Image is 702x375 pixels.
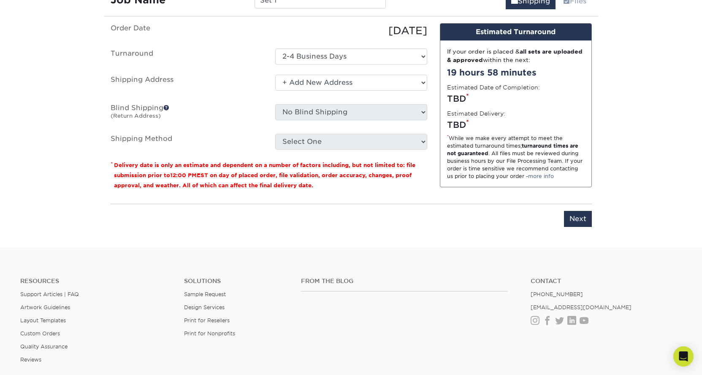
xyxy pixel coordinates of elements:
label: Shipping Address [104,75,269,94]
label: Shipping Method [104,134,269,150]
label: Turnaround [104,49,269,65]
div: While we make every attempt to meet the estimated turnaround times; . All files must be reviewed ... [447,135,585,180]
small: Delivery date is only an estimate and dependent on a number of factors including, but not limited... [114,162,415,189]
a: Print for Nonprofits [184,330,235,337]
a: Contact [531,278,682,285]
input: Next [564,211,592,227]
label: Estimated Delivery: [447,109,505,118]
a: [EMAIL_ADDRESS][DOMAIN_NAME] [531,304,632,310]
div: TBD [447,119,585,131]
div: 19 hours 58 minutes [447,66,585,79]
h4: From the Blog [301,278,507,285]
a: more info [528,173,554,179]
h4: Solutions [184,278,288,285]
a: Layout Templates [20,317,66,324]
a: Design Services [184,304,225,310]
div: Open Intercom Messenger [673,346,694,367]
div: TBD [447,92,585,105]
a: Sample Request [184,291,226,297]
h4: Resources [20,278,171,285]
label: Estimated Date of Completion: [447,83,540,92]
a: Artwork Guidelines [20,304,70,310]
span: 12:00 PM [170,172,197,178]
a: [PHONE_NUMBER] [531,291,583,297]
label: Order Date [104,23,269,38]
strong: turnaround times are not guaranteed [447,143,578,156]
a: Support Articles | FAQ [20,291,79,297]
div: Estimated Turnaround [440,24,591,40]
small: (Return Address) [111,113,161,119]
div: If your order is placed & within the next: [447,47,585,65]
a: Print for Resellers [184,317,230,324]
a: Custom Orders [20,330,60,337]
label: Blind Shipping [104,104,269,124]
a: Quality Assurance [20,343,68,350]
div: [DATE] [269,23,434,38]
